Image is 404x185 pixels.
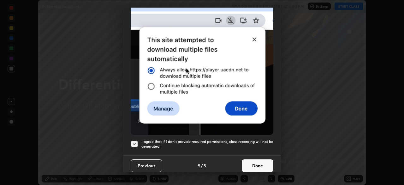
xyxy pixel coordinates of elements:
h4: / [201,162,203,169]
h4: 5 [198,162,200,169]
button: Previous [131,159,162,172]
button: Done [242,159,273,172]
h4: 5 [204,162,206,169]
h5: I agree that if I don't provide required permissions, class recording will not be generated [141,139,273,149]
